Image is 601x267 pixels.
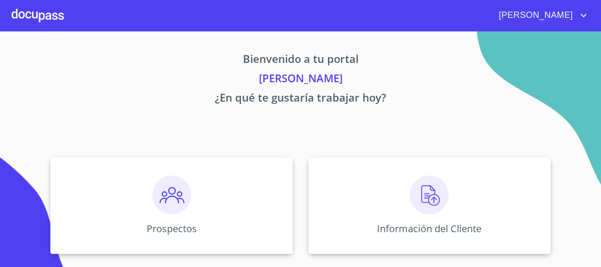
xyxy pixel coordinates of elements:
button: account of current user [492,8,589,23]
p: Bienvenido a tu portal [12,51,589,70]
p: Información del Cliente [377,222,481,235]
p: Prospectos [147,222,197,235]
img: carga.png [410,176,449,214]
p: [PERSON_NAME] [12,70,589,89]
span: [PERSON_NAME] [492,8,578,23]
p: ¿En qué te gustaría trabajar hoy? [12,89,589,109]
img: prospectos.png [152,176,191,214]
